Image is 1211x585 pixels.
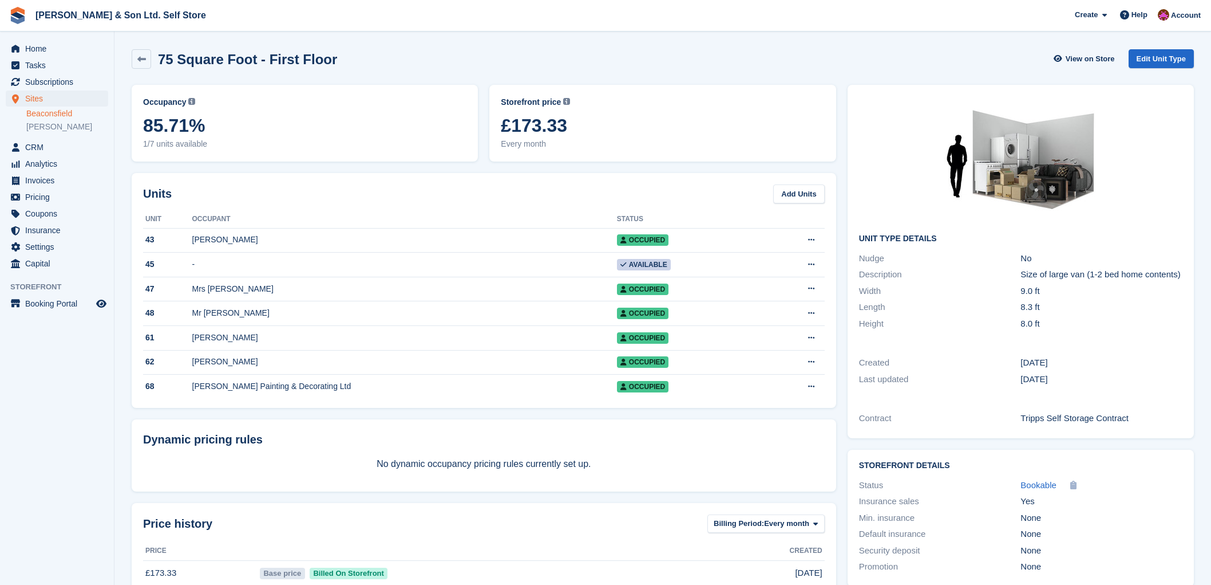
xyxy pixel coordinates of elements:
[1020,528,1182,541] div: None
[617,381,668,392] span: Occupied
[501,138,824,150] span: Every month
[714,518,764,529] span: Billing Period:
[143,332,192,344] div: 61
[859,461,1182,470] h2: Storefront Details
[790,545,822,556] span: Created
[707,515,825,533] button: Billing Period: Every month
[617,356,668,368] span: Occupied
[143,185,172,202] h2: Units
[1075,9,1098,21] span: Create
[1020,356,1182,370] div: [DATE]
[158,52,337,67] h2: 75 Square Foot - First Floor
[935,96,1106,225] img: 75-sqft-unit.jpg
[1020,373,1182,386] div: [DATE]
[6,41,108,57] a: menu
[617,308,668,319] span: Occupied
[25,91,94,107] span: Sites
[1020,512,1182,525] div: None
[192,307,617,319] div: Mr [PERSON_NAME]
[310,568,388,579] span: Billed On Storefront
[25,222,94,238] span: Insurance
[143,457,825,471] p: No dynamic occupancy pricing rules currently set up.
[1020,495,1182,508] div: Yes
[143,96,186,108] span: Occupancy
[192,253,617,277] td: -
[1020,560,1182,574] div: None
[6,91,108,107] a: menu
[25,172,94,189] span: Invoices
[617,284,668,295] span: Occupied
[6,172,108,189] a: menu
[6,206,108,222] a: menu
[6,256,108,272] a: menu
[143,258,192,270] div: 45
[6,189,108,205] a: menu
[859,268,1021,281] div: Description
[1020,301,1182,314] div: 8.3 ft
[143,115,466,136] span: 85.71%
[25,256,94,272] span: Capital
[10,281,114,293] span: Storefront
[859,495,1021,508] div: Insurance sales
[25,57,94,73] span: Tasks
[859,252,1021,265] div: Nudge
[143,307,192,319] div: 48
[773,184,824,203] a: Add Units
[143,542,258,560] th: Price
[31,6,211,25] a: [PERSON_NAME] & Son Ltd. Self Store
[260,568,305,579] span: Base price
[617,210,761,229] th: Status
[25,296,94,312] span: Booking Portal
[859,234,1182,244] h2: Unit Type details
[617,259,671,270] span: Available
[1020,412,1182,425] div: Tripps Self Storage Contract
[859,285,1021,298] div: Width
[192,332,617,344] div: [PERSON_NAME]
[25,239,94,255] span: Settings
[1129,49,1194,68] a: Edit Unit Type
[143,356,192,368] div: 62
[188,98,195,105] img: icon-info-grey-7440780725fd019a000dd9b08b2336e03edf1995a4989e88bcd33f0948082b44.svg
[6,74,108,90] a: menu
[25,74,94,90] span: Subscriptions
[859,479,1021,492] div: Status
[859,412,1021,425] div: Contract
[192,234,617,246] div: [PERSON_NAME]
[143,515,212,532] span: Price history
[6,222,108,238] a: menu
[617,234,668,246] span: Occupied
[25,189,94,205] span: Pricing
[1066,53,1115,65] span: View on Store
[143,380,192,392] div: 68
[859,317,1021,331] div: Height
[501,96,561,108] span: Storefront price
[1020,252,1182,265] div: No
[501,115,824,136] span: £173.33
[25,156,94,172] span: Analytics
[1052,49,1119,68] a: View on Store
[192,380,617,392] div: [PERSON_NAME] Painting & Decorating Ltd
[1020,268,1182,281] div: Size of large van (1-2 bed home contents)
[859,301,1021,314] div: Length
[6,139,108,155] a: menu
[143,283,192,295] div: 47
[6,239,108,255] a: menu
[859,528,1021,541] div: Default insurance
[25,139,94,155] span: CRM
[1020,285,1182,298] div: 9.0 ft
[859,560,1021,574] div: Promotion
[563,98,570,105] img: icon-info-grey-7440780725fd019a000dd9b08b2336e03edf1995a4989e88bcd33f0948082b44.svg
[143,210,192,229] th: Unit
[859,544,1021,557] div: Security deposit
[94,297,108,311] a: Preview store
[192,283,617,295] div: Mrs [PERSON_NAME]
[143,234,192,246] div: 43
[1020,479,1056,492] a: Bookable
[6,156,108,172] a: menu
[6,57,108,73] a: menu
[1020,480,1056,490] span: Bookable
[26,121,108,132] a: [PERSON_NAME]
[6,296,108,312] a: menu
[1158,9,1169,21] img: Kate Standish
[1020,317,1182,331] div: 8.0 ft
